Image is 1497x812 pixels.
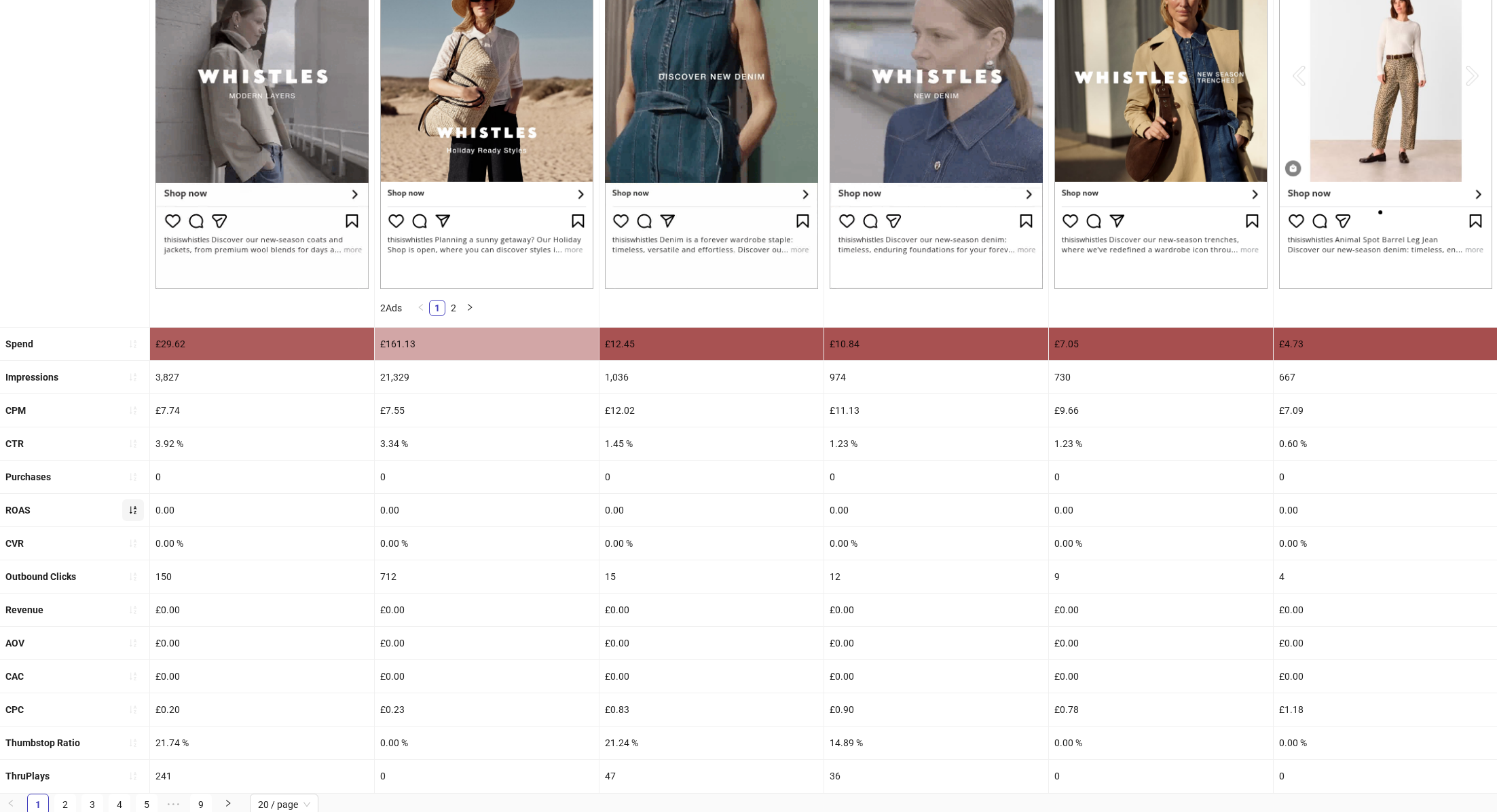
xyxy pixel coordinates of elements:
[375,361,599,393] div: 21,329
[599,727,824,759] div: 21.24 %
[599,627,824,659] div: £0.00
[150,461,374,493] div: 0
[599,394,824,427] div: £12.02
[5,737,80,748] b: Thumbstop Ratio
[599,560,824,593] div: 15
[128,605,138,615] span: sort-ascending
[1049,727,1273,759] div: 0.00 %
[375,427,599,460] div: 3.34 %
[599,594,824,626] div: £0.00
[375,594,599,626] div: £0.00
[150,560,374,593] div: 150
[1049,394,1273,427] div: £9.66
[5,339,33,349] b: Spend
[5,671,24,682] b: CAC
[599,760,824,792] div: 47
[430,301,445,315] a: 1
[128,505,138,515] span: sort-ascending
[824,328,1048,360] div: £10.84
[128,406,138,415] span: sort-ascending
[599,660,824,693] div: £0.00
[150,427,374,460] div: 3.92 %
[224,799,232,807] span: right
[824,394,1048,427] div: £11.13
[128,638,138,648] span: sort-ascending
[375,627,599,659] div: £0.00
[7,799,15,807] span: left
[150,727,374,759] div: 21.74 %
[5,538,24,549] b: CVR
[824,660,1048,693] div: £0.00
[5,771,50,781] b: ThruPlays
[462,300,478,316] li: Next Page
[375,760,599,792] div: 0
[5,372,58,383] b: Impressions
[150,594,374,626] div: £0.00
[1049,594,1273,626] div: £0.00
[375,328,599,360] div: £161.13
[824,594,1048,626] div: £0.00
[466,303,474,311] span: right
[824,494,1048,526] div: 0.00
[150,494,374,526] div: 0.00
[824,560,1048,593] div: 12
[375,660,599,693] div: £0.00
[1049,527,1273,560] div: 0.00 %
[824,627,1048,659] div: £0.00
[824,361,1048,393] div: 974
[375,727,599,759] div: 0.00 %
[429,300,445,316] li: 1
[824,693,1048,726] div: £0.90
[417,303,425,311] span: left
[128,771,138,781] span: sort-ascending
[824,461,1048,493] div: 0
[5,505,31,516] b: ROAS
[375,560,599,593] div: 712
[599,693,824,726] div: £0.83
[128,705,138,714] span: sort-ascending
[446,301,461,315] a: 2
[128,738,138,748] span: sort-ascending
[1049,494,1273,526] div: 0.00
[1049,627,1273,659] div: £0.00
[150,660,374,693] div: £0.00
[128,572,138,581] span: sort-ascending
[5,471,51,482] b: Purchases
[128,339,138,349] span: sort-ascending
[1049,693,1273,726] div: £0.78
[150,627,374,659] div: £0.00
[128,472,138,482] span: sort-ascending
[150,693,374,726] div: £0.20
[413,300,429,316] li: Previous Page
[375,394,599,427] div: £7.55
[375,693,599,726] div: £0.23
[150,328,374,360] div: £29.62
[5,438,24,449] b: CTR
[150,527,374,560] div: 0.00 %
[824,727,1048,759] div: 14.89 %
[128,672,138,681] span: sort-ascending
[5,604,43,615] b: Revenue
[445,300,462,316] li: 2
[599,328,824,360] div: £12.45
[5,571,76,582] b: Outbound Clicks
[380,303,402,313] span: 2 Ads
[824,760,1048,792] div: 36
[150,760,374,792] div: 241
[413,300,429,316] button: left
[599,527,824,560] div: 0.00 %
[824,427,1048,460] div: 1.23 %
[128,372,138,382] span: sort-ascending
[1049,427,1273,460] div: 1.23 %
[375,494,599,526] div: 0.00
[150,394,374,427] div: £7.74
[599,427,824,460] div: 1.45 %
[599,461,824,493] div: 0
[824,527,1048,560] div: 0.00 %
[599,361,824,393] div: 1,036
[1049,461,1273,493] div: 0
[5,638,24,649] b: AOV
[375,461,599,493] div: 0
[128,539,138,548] span: sort-ascending
[5,405,26,416] b: CPM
